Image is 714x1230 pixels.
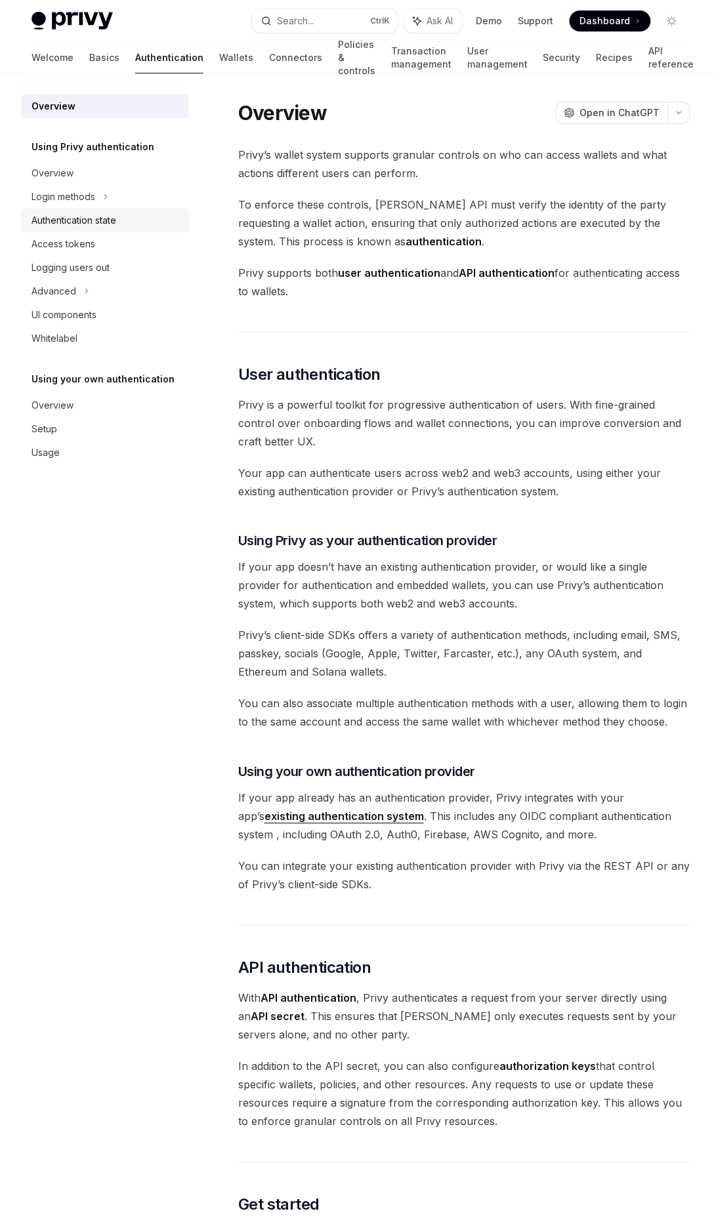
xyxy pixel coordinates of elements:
a: Demo [476,14,502,28]
img: light logo [31,12,113,30]
strong: authorization keys [499,1060,596,1073]
span: With , Privy authenticates a request from your server directly using an . This ensures that [PERS... [238,989,690,1044]
span: Privy is a powerful toolkit for progressive authentication of users. With fine-grained control ov... [238,396,690,451]
strong: API secret [251,1010,304,1023]
span: You can also associate multiple authentication methods with a user, allowing them to login to the... [238,695,690,731]
button: Open in ChatGPT [556,102,668,124]
div: Setup [31,421,57,437]
div: UI components [31,307,96,323]
span: Privy supports both and for authenticating access to wallets. [238,264,690,300]
a: Support [518,14,554,28]
h5: Using your own authentication [31,371,175,387]
a: Policies & controls [338,42,375,73]
a: Welcome [31,42,73,73]
span: Using Privy as your authentication provider [238,532,497,550]
a: Whitelabel [21,327,189,350]
a: Dashboard [570,10,651,31]
span: Using your own authentication provider [238,763,475,781]
span: Get started [238,1195,319,1216]
strong: authentication [406,235,482,248]
a: UI components [21,303,189,327]
a: Basics [89,42,119,73]
div: Whitelabel [31,331,77,346]
span: If your app doesn’t have an existing authentication provider, or would like a single provider for... [238,558,690,613]
h1: Overview [238,101,327,125]
span: Your app can authenticate users across web2 and web3 accounts, using either your existing authent... [238,464,690,501]
a: Access tokens [21,232,189,256]
span: Privy’s client-side SDKs offers a variety of authentication methods, including email, SMS, passke... [238,626,690,682]
a: existing authentication system [264,810,424,824]
a: API reference [649,42,694,73]
a: Authentication [135,42,203,73]
a: Wallets [219,42,253,73]
div: Overview [31,165,73,181]
a: Overview [21,161,189,185]
a: Overview [21,94,189,118]
span: Open in ChatGPT [580,106,660,119]
span: You can integrate your existing authentication provider with Privy via the REST API or any of Pri... [238,857,690,894]
a: Logging users out [21,256,189,279]
a: Setup [21,417,189,441]
strong: API authentication [261,992,356,1005]
div: Overview [31,98,75,114]
span: API authentication [238,958,371,979]
div: Usage [31,445,60,461]
span: Dashboard [580,14,631,28]
a: Authentication state [21,209,189,232]
h5: Using Privy authentication [31,139,154,155]
a: Usage [21,441,189,464]
span: In addition to the API secret, you can also configure that control specific wallets, policies, an... [238,1057,690,1131]
button: Ask AI [404,9,462,33]
a: Transaction management [391,42,451,73]
div: Logging users out [31,260,110,276]
a: User management [467,42,528,73]
span: To enforce these controls, [PERSON_NAME] API must verify the identity of the party requesting a w... [238,195,690,251]
span: If your app already has an authentication provider, Privy integrates with your app’s . This inclu... [238,789,690,844]
span: Ask AI [427,14,453,28]
a: Connectors [269,42,322,73]
div: Access tokens [31,236,95,252]
button: Toggle dark mode [661,10,682,31]
strong: API authentication [459,266,555,279]
a: Recipes [597,42,633,73]
span: Ctrl K [370,16,390,26]
div: Overview [31,398,73,413]
a: Security [543,42,581,73]
div: Authentication state [31,213,116,228]
a: Overview [21,394,189,417]
span: User authentication [238,364,381,385]
div: Search... [277,13,314,29]
strong: user authentication [338,266,440,279]
button: Search...CtrlK [252,9,398,33]
span: Privy’s wallet system supports granular controls on who can access wallets and what actions diffe... [238,146,690,182]
div: Advanced [31,283,76,299]
div: Login methods [31,189,95,205]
